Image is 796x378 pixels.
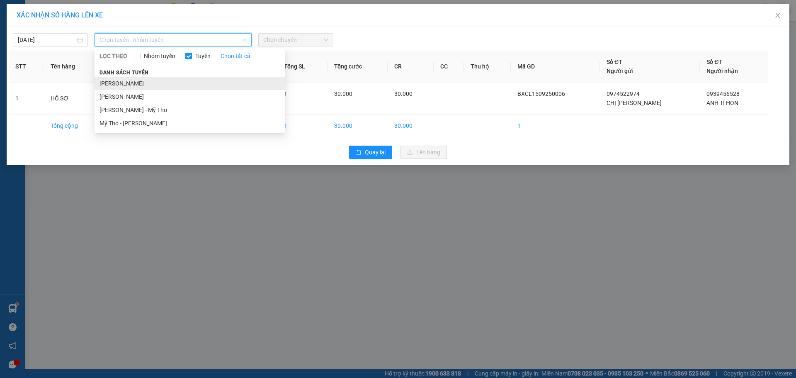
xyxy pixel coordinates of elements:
li: [PERSON_NAME] [95,90,285,103]
td: Tổng cộng [44,115,103,137]
button: uploadLên hàng [400,146,447,159]
span: CHỊ [PERSON_NAME] [607,100,662,106]
th: CC [434,51,464,83]
span: LỌC THEO [99,51,127,61]
span: 1 [284,90,287,97]
span: down [242,37,247,42]
span: Người gửi [607,68,633,74]
span: Người nhận [706,68,738,74]
span: Quay lại [365,148,386,157]
td: 1 [277,115,328,137]
th: CR [388,51,434,83]
td: HỒ SƠ [44,83,103,115]
li: [PERSON_NAME] - Mỹ Tho [95,103,285,117]
th: Thu hộ [464,51,511,83]
button: Close [766,4,789,27]
span: close [774,12,781,19]
span: 0974522974 [607,90,640,97]
span: Nhóm tuyến [141,51,179,61]
span: DĐ: [7,53,19,62]
td: 30.000 [328,115,388,137]
div: [GEOGRAPHIC_DATA] [79,7,163,26]
span: Nhận: [79,7,99,16]
th: Tổng SL [277,51,328,83]
th: Tổng cước [328,51,388,83]
span: Tuyến [192,51,214,61]
th: Tên hàng [44,51,103,83]
button: rollbackQuay lại [349,146,392,159]
span: 30.000 [334,90,352,97]
td: 1 [9,83,44,115]
td: 1 [511,115,600,137]
input: 15/09/2025 [18,35,75,44]
div: [PERSON_NAME] [7,27,73,37]
span: Số ĐT [607,59,622,65]
div: 0902391200 [7,37,73,49]
a: Chọn tất cả [221,51,250,61]
span: 30.000 [394,90,413,97]
td: 30.000 [388,115,434,137]
span: 0939456528 [706,90,740,97]
span: Chọn chuyến [263,34,328,46]
span: BXCL1509250006 [517,90,565,97]
th: STT [9,51,44,83]
span: Danh sách tuyến [95,69,154,76]
span: Chọn tuyến - nhóm tuyến [99,34,247,46]
div: CHỊ [PERSON_NAME] [79,26,163,36]
div: BX [PERSON_NAME] [7,7,73,27]
span: XÁC NHẬN SỐ HÀNG LÊN XE [17,11,103,19]
span: Số ĐT [706,59,722,65]
span: ANH TÍ HON [706,100,738,106]
div: 0908142126 [79,36,163,47]
th: Mã GD [511,51,600,83]
li: Mỹ Tho - [PERSON_NAME] [95,117,285,130]
span: rollback [356,149,362,156]
li: [PERSON_NAME] [95,77,285,90]
span: Gửi: [7,8,20,17]
span: CF PHA MÁY CAO TỐC [7,49,62,92]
